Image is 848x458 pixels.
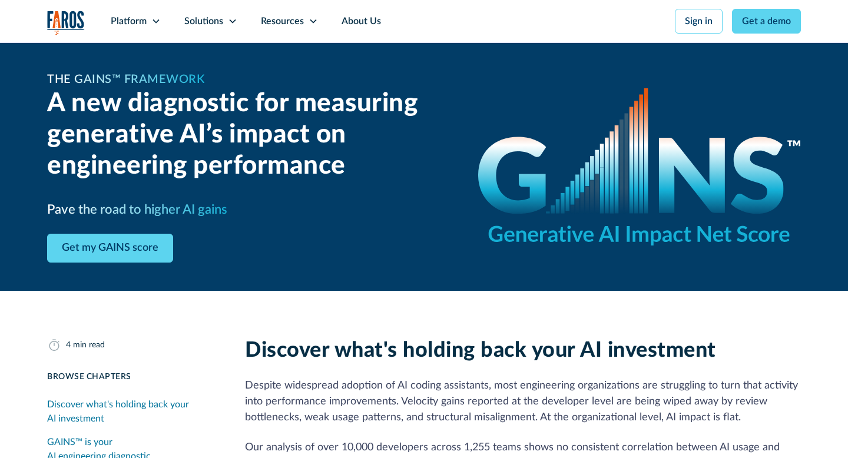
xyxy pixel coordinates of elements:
[675,9,723,34] a: Sign in
[47,234,173,263] a: Get my GAINS score
[245,378,801,426] p: Despite widespread adoption of AI coding assistants, most engineering organizations are strugglin...
[478,88,801,245] img: GAINS - the Generative AI Impact Net Score logo
[47,11,85,35] img: Logo of the analytics and reporting company Faros.
[47,393,217,430] a: Discover what's holding back your AI investment
[47,200,227,220] h3: Pave the road to higher AI gains
[245,338,801,363] h2: Discover what's holding back your AI investment
[66,339,71,351] div: 4
[73,339,105,351] div: min read
[184,14,223,28] div: Solutions
[261,14,304,28] div: Resources
[111,14,147,28] div: Platform
[732,9,801,34] a: Get a demo
[47,88,450,181] h2: A new diagnostic for measuring generative AI’s impact on engineering performance
[47,11,85,35] a: home
[47,397,217,426] div: Discover what's holding back your AI investment
[47,71,204,88] h1: The GAINS™ Framework
[47,371,217,383] div: Browse Chapters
